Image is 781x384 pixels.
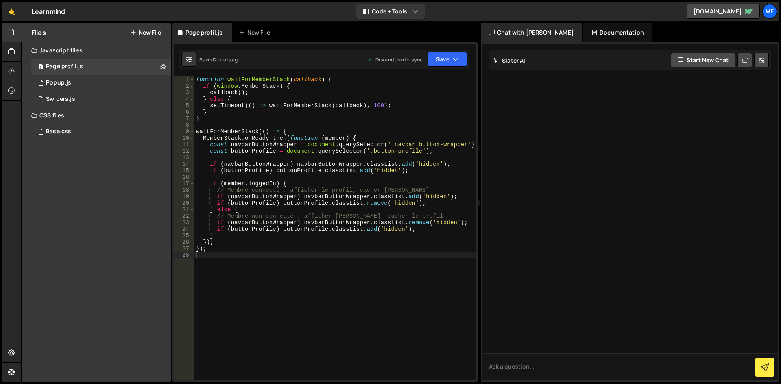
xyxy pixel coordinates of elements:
[583,23,652,42] div: Documentation
[174,213,194,219] div: 22
[367,56,423,63] div: Dev and prod in sync
[2,2,22,21] a: 🤙
[174,167,194,174] div: 15
[356,4,425,19] button: Code + Tools
[214,56,241,63] div: 2 hours ago
[239,28,273,37] div: New File
[22,107,171,124] div: CSS files
[481,23,582,42] div: Chat with [PERSON_NAME]
[22,42,171,59] div: Javascript files
[31,59,171,75] div: 16075/43125.js
[174,226,194,232] div: 24
[38,64,43,71] span: 1
[31,124,171,140] div: 16075/43463.css
[174,89,194,96] div: 3
[493,56,526,64] h2: Slater AI
[174,232,194,239] div: 25
[428,52,467,67] button: Save
[174,174,194,180] div: 16
[46,63,83,70] div: Page profil.js
[174,154,194,161] div: 13
[174,115,194,122] div: 7
[46,79,71,87] div: Popup.js
[185,28,223,37] div: Page profil.js
[131,29,161,36] button: New File
[174,83,194,89] div: 2
[174,76,194,83] div: 1
[199,56,241,63] div: Saved
[174,148,194,154] div: 12
[174,252,194,258] div: 28
[174,239,194,245] div: 26
[174,128,194,135] div: 9
[174,245,194,252] div: 27
[671,53,735,67] button: Start new chat
[31,91,171,107] div: 16075/43439.js
[174,206,194,213] div: 21
[31,75,171,91] div: 16075/43124.js
[687,4,760,19] a: [DOMAIN_NAME]
[174,122,194,128] div: 8
[174,141,194,148] div: 11
[174,102,194,109] div: 5
[31,28,46,37] h2: Files
[174,200,194,206] div: 20
[762,4,777,19] a: Me
[174,161,194,167] div: 14
[174,187,194,193] div: 18
[174,219,194,226] div: 23
[46,95,75,103] div: Swipers.js
[31,7,65,16] div: Learnmind
[46,128,71,135] div: Base.css
[174,109,194,115] div: 6
[174,180,194,187] div: 17
[174,193,194,200] div: 19
[174,135,194,141] div: 10
[174,96,194,102] div: 4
